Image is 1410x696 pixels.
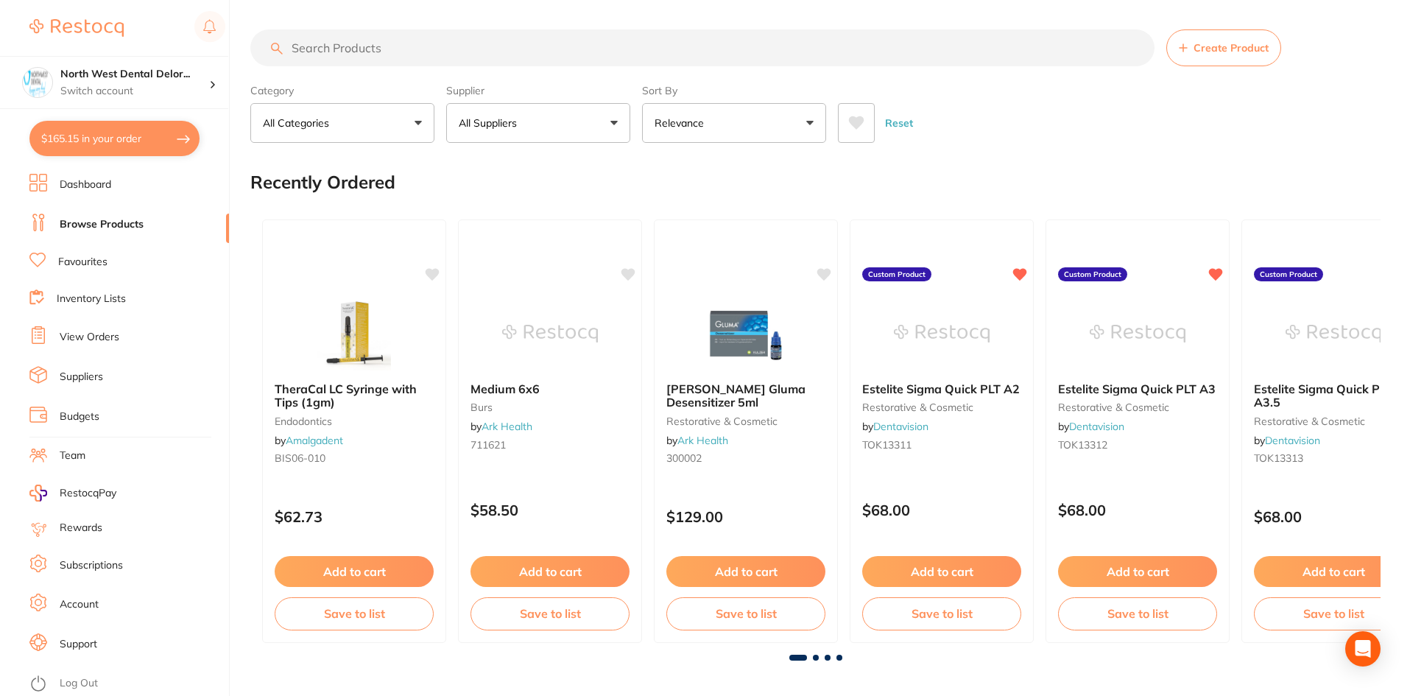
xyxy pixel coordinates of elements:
[1058,502,1217,519] p: $68.00
[250,84,434,97] label: Category
[862,382,1021,396] b: Estelite Sigma Quick PLT A2
[60,558,123,573] a: Subscriptions
[1166,29,1281,66] button: Create Product
[60,486,116,501] span: RestocqPay
[502,297,598,370] img: Medium 6x6
[1254,434,1320,447] span: by
[29,485,116,502] a: RestocqPay
[1345,631,1381,667] div: Open Intercom Messenger
[275,597,434,630] button: Save to list
[470,420,532,433] span: by
[60,597,99,612] a: Account
[29,121,200,156] button: $165.15 in your order
[275,434,343,447] span: by
[60,637,97,652] a: Support
[642,103,826,143] button: Relevance
[655,116,710,130] p: Relevance
[862,556,1021,587] button: Add to cart
[1058,382,1217,396] b: Estelite Sigma Quick PLT A3
[862,439,1021,451] small: TOK13311
[873,420,928,433] a: Dentavision
[263,116,335,130] p: All Categories
[862,401,1021,413] small: restorative & cosmetic
[482,420,532,433] a: Ark Health
[1058,401,1217,413] small: restorative & cosmetic
[58,255,107,270] a: Favourites
[286,434,343,447] a: Amalgadent
[862,597,1021,630] button: Save to list
[275,452,434,464] small: BIS06-010
[666,597,825,630] button: Save to list
[29,485,47,502] img: RestocqPay
[57,292,126,306] a: Inventory Lists
[881,103,917,143] button: Reset
[275,415,434,427] small: endodontics
[1069,420,1124,433] a: Dentavision
[250,29,1155,66] input: Search Products
[1194,42,1269,54] span: Create Product
[1058,267,1127,282] label: Custom Product
[60,84,209,99] p: Switch account
[862,502,1021,519] p: $68.00
[470,597,630,630] button: Save to list
[862,267,931,282] label: Custom Product
[862,420,928,433] span: by
[1265,434,1320,447] a: Dentavision
[677,434,728,447] a: Ark Health
[446,103,630,143] button: All Suppliers
[470,401,630,413] small: burs
[642,84,826,97] label: Sort By
[29,11,124,45] a: Restocq Logo
[666,452,825,464] small: 300002
[60,449,85,463] a: Team
[666,382,825,409] b: Kulzer Gluma Desensitizer 5ml
[459,116,523,130] p: All Suppliers
[470,382,630,396] b: Medium 6x6
[60,521,102,535] a: Rewards
[666,415,825,427] small: restorative & cosmetic
[29,19,124,37] img: Restocq Logo
[250,103,434,143] button: All Categories
[894,297,990,370] img: Estelite Sigma Quick PLT A2
[1058,597,1217,630] button: Save to list
[698,297,794,370] img: Kulzer Gluma Desensitizer 5ml
[1058,420,1124,433] span: by
[60,217,144,232] a: Browse Products
[1090,297,1185,370] img: Estelite Sigma Quick PLT A3
[1058,439,1217,451] small: TOK13312
[23,68,52,97] img: North West Dental Deloraine
[470,439,630,451] small: 711621
[60,67,209,82] h4: North West Dental Deloraine
[275,382,434,409] b: TheraCal LC Syringe with Tips (1gm)
[666,434,728,447] span: by
[250,172,395,193] h2: Recently Ordered
[60,676,98,691] a: Log Out
[1058,556,1217,587] button: Add to cart
[446,84,630,97] label: Supplier
[275,508,434,525] p: $62.73
[666,556,825,587] button: Add to cart
[60,177,111,192] a: Dashboard
[60,370,103,384] a: Suppliers
[666,508,825,525] p: $129.00
[29,672,225,696] button: Log Out
[60,330,119,345] a: View Orders
[470,502,630,519] p: $58.50
[1286,297,1381,370] img: Estelite Sigma Quick PLT A3.5
[60,409,99,424] a: Budgets
[470,556,630,587] button: Add to cart
[275,556,434,587] button: Add to cart
[1254,267,1323,282] label: Custom Product
[306,297,402,370] img: TheraCal LC Syringe with Tips (1gm)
